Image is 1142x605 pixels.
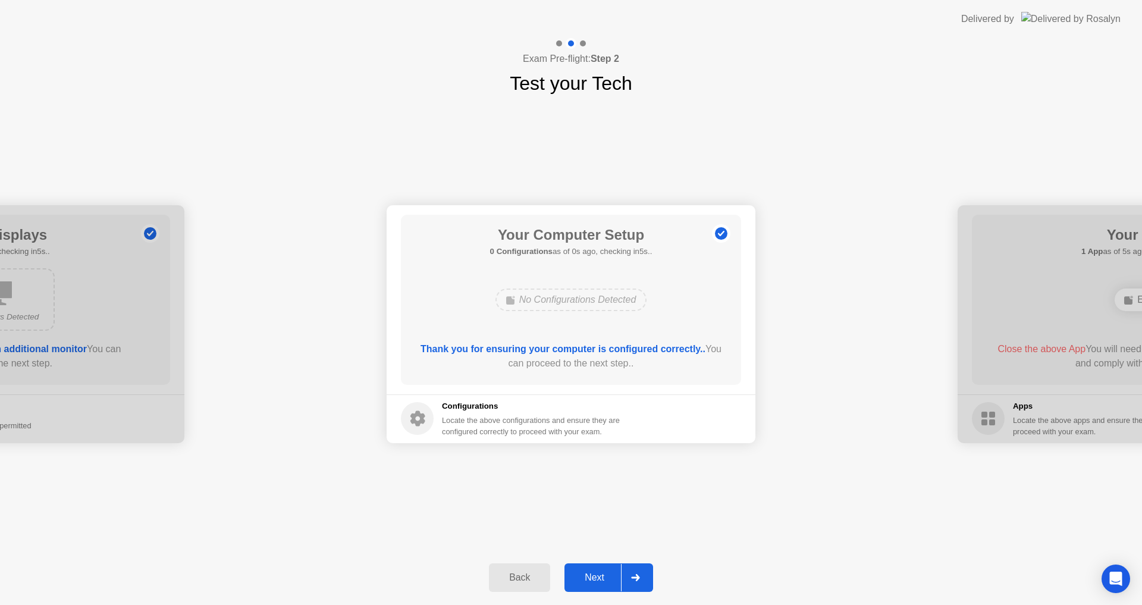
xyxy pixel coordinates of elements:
button: Back [489,563,550,592]
h5: as of 0s ago, checking in5s.. [490,246,652,258]
div: No Configurations Detected [495,289,647,311]
div: Locate the above configurations and ensure they are configured correctly to proceed with your exam. [442,415,622,437]
div: Back [492,572,547,583]
h4: Exam Pre-flight: [523,52,619,66]
div: Next [568,572,621,583]
b: Step 2 [591,54,619,64]
img: Delivered by Rosalyn [1021,12,1121,26]
button: Next [564,563,653,592]
div: Open Intercom Messenger [1102,565,1130,593]
div: Delivered by [961,12,1014,26]
b: 0 Configurations [490,247,553,256]
div: You can proceed to the next step.. [418,342,724,371]
b: Thank you for ensuring your computer is configured correctly.. [421,344,705,354]
h1: Test your Tech [510,69,632,98]
h1: Your Computer Setup [490,224,652,246]
h5: Configurations [442,400,622,412]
